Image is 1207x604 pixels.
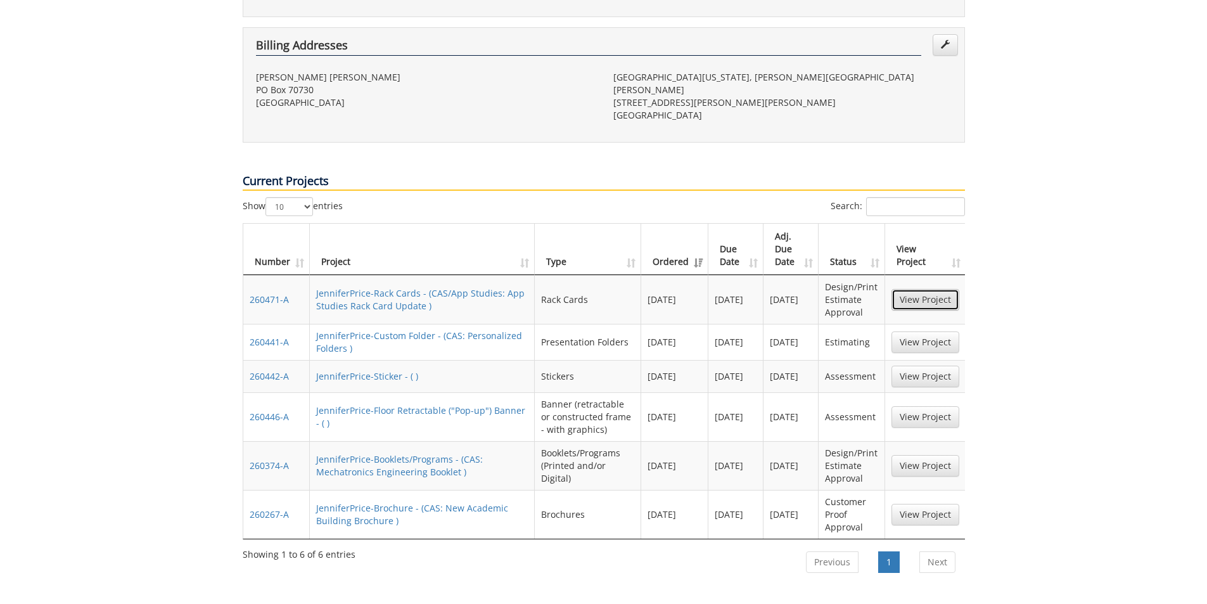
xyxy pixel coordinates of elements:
[250,459,289,472] a: 260374-A
[641,441,708,490] td: [DATE]
[250,411,289,423] a: 260446-A
[243,224,310,275] th: Number: activate to sort column ascending
[708,275,763,324] td: [DATE]
[806,551,859,573] a: Previous
[316,370,418,382] a: JenniferPrice-Sticker - ( )
[535,224,641,275] th: Type: activate to sort column ascending
[831,197,965,216] label: Search:
[708,392,763,441] td: [DATE]
[708,360,763,392] td: [DATE]
[256,96,594,109] p: [GEOGRAPHIC_DATA]
[250,508,289,520] a: 260267-A
[708,224,763,275] th: Due Date: activate to sort column ascending
[763,224,819,275] th: Adj. Due Date: activate to sort column ascending
[316,330,522,354] a: JenniferPrice-Custom Folder - (CAS: Personalized Folders )
[243,543,355,561] div: Showing 1 to 6 of 6 entries
[819,441,884,490] td: Design/Print Estimate Approval
[641,275,708,324] td: [DATE]
[763,490,819,539] td: [DATE]
[256,71,594,84] p: [PERSON_NAME] [PERSON_NAME]
[891,331,959,353] a: View Project
[535,441,641,490] td: Booklets/Programs (Printed and/or Digital)
[535,360,641,392] td: Stickers
[878,551,900,573] a: 1
[763,360,819,392] td: [DATE]
[891,366,959,387] a: View Project
[919,551,955,573] a: Next
[265,197,313,216] select: Showentries
[891,406,959,428] a: View Project
[819,324,884,360] td: Estimating
[641,360,708,392] td: [DATE]
[613,71,952,96] p: [GEOGRAPHIC_DATA][US_STATE], [PERSON_NAME][GEOGRAPHIC_DATA][PERSON_NAME]
[885,224,966,275] th: View Project: activate to sort column ascending
[763,324,819,360] td: [DATE]
[819,360,884,392] td: Assessment
[933,34,958,56] a: Edit Addresses
[866,197,965,216] input: Search:
[535,275,641,324] td: Rack Cards
[535,324,641,360] td: Presentation Folders
[250,336,289,348] a: 260441-A
[641,490,708,539] td: [DATE]
[708,441,763,490] td: [DATE]
[535,392,641,441] td: Banner (retractable or constructed frame - with graphics)
[641,224,708,275] th: Ordered: activate to sort column ascending
[641,392,708,441] td: [DATE]
[763,441,819,490] td: [DATE]
[819,392,884,441] td: Assessment
[243,197,343,216] label: Show entries
[819,490,884,539] td: Customer Proof Approval
[708,324,763,360] td: [DATE]
[310,224,535,275] th: Project: activate to sort column ascending
[316,502,508,527] a: JenniferPrice-Brochure - (CAS: New Academic Building Brochure )
[250,293,289,305] a: 260471-A
[316,453,483,478] a: JenniferPrice-Booklets/Programs - (CAS: Mechatronics Engineering Booklet )
[891,455,959,477] a: View Project
[613,96,952,109] p: [STREET_ADDRESS][PERSON_NAME][PERSON_NAME]
[256,84,594,96] p: PO Box 70730
[763,275,819,324] td: [DATE]
[535,490,641,539] td: Brochures
[613,109,952,122] p: [GEOGRAPHIC_DATA]
[316,404,525,429] a: JenniferPrice-Floor Retractable ("Pop-up") Banner - ( )
[250,370,289,382] a: 260442-A
[819,275,884,324] td: Design/Print Estimate Approval
[243,173,965,191] p: Current Projects
[819,224,884,275] th: Status: activate to sort column ascending
[763,392,819,441] td: [DATE]
[316,287,525,312] a: JenniferPrice-Rack Cards - (CAS/App Studies: App Studies Rack Card Update )
[708,490,763,539] td: [DATE]
[891,504,959,525] a: View Project
[641,324,708,360] td: [DATE]
[891,289,959,311] a: View Project
[256,39,921,56] h4: Billing Addresses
